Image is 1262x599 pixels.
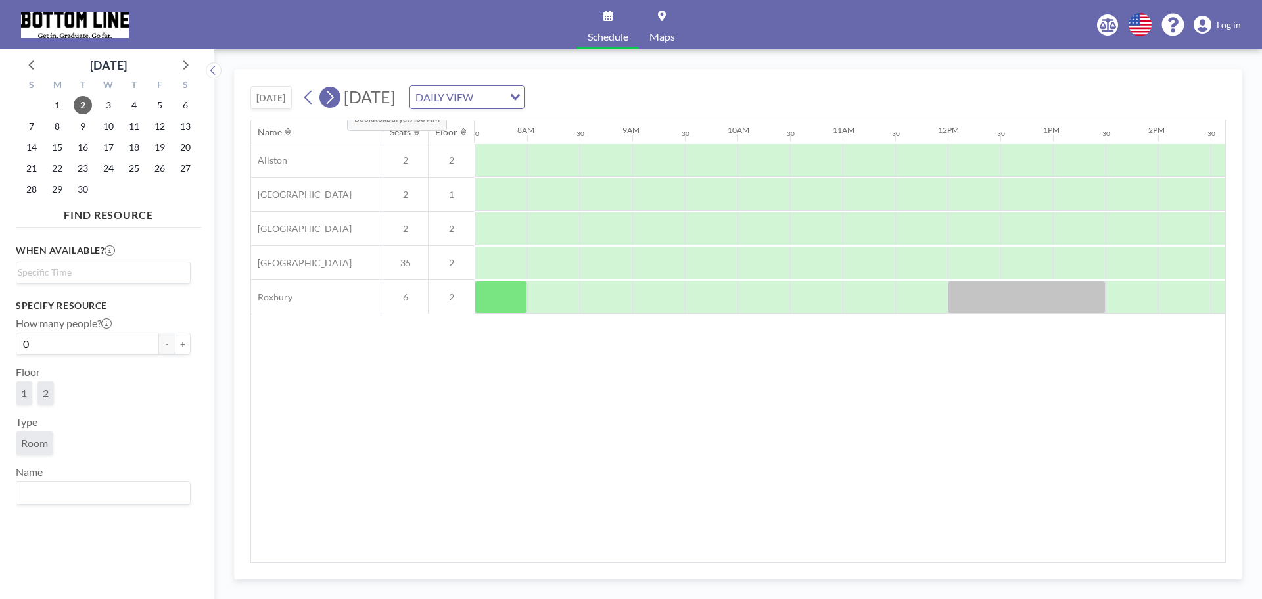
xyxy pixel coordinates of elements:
span: Schedule [588,32,628,42]
input: Search for option [18,265,183,279]
span: Saturday, September 6, 2025 [176,96,195,114]
label: How many people? [16,317,112,330]
span: Room [21,437,48,450]
div: [DATE] [90,56,127,74]
span: DAILY VIEW [413,89,476,106]
a: Log in [1194,16,1241,34]
span: 2 [43,387,49,400]
button: [DATE] [250,86,292,109]
span: 2 [429,155,475,166]
div: M [45,78,70,95]
span: Wednesday, September 3, 2025 [99,96,118,114]
span: 2 [429,257,475,269]
label: Floor [16,366,40,379]
div: Seats [390,126,411,138]
input: Search for option [18,485,183,502]
div: Search for option [16,482,190,504]
div: 2PM [1148,125,1165,135]
span: [GEOGRAPHIC_DATA] [251,189,352,201]
span: 1 [429,189,475,201]
div: 12PM [938,125,959,135]
span: Saturday, September 13, 2025 [176,117,195,135]
span: 6 [383,291,428,303]
div: 30 [682,130,689,138]
span: Allston [251,155,287,166]
div: 8AM [517,125,534,135]
span: Monday, September 1, 2025 [48,96,66,114]
div: S [172,78,198,95]
span: Wednesday, September 17, 2025 [99,138,118,156]
span: Wednesday, September 24, 2025 [99,159,118,178]
span: [GEOGRAPHIC_DATA] [251,257,352,269]
div: Search for option [16,262,190,282]
span: [DATE] [344,87,396,107]
span: Sunday, September 7, 2025 [22,117,41,135]
h4: FIND RESOURCE [16,203,201,222]
span: Friday, September 12, 2025 [151,117,169,135]
span: Tuesday, September 2, 2025 [74,96,92,114]
div: 10AM [728,125,749,135]
span: 2 [383,155,428,166]
span: Monday, September 29, 2025 [48,180,66,199]
div: T [121,78,147,95]
span: 2 [383,189,428,201]
span: Sunday, September 28, 2025 [22,180,41,199]
span: Saturday, September 27, 2025 [176,159,195,178]
label: Type [16,416,37,429]
div: 30 [787,130,795,138]
div: 11AM [833,125,854,135]
span: 1 [21,387,27,400]
span: 2 [383,223,428,235]
h3: Specify resource [16,300,191,312]
div: 30 [576,130,584,138]
div: Name [258,126,282,138]
div: Floor [435,126,457,138]
span: Friday, September 5, 2025 [151,96,169,114]
span: Tuesday, September 30, 2025 [74,180,92,199]
span: Friday, September 19, 2025 [151,138,169,156]
span: Thursday, September 4, 2025 [125,96,143,114]
div: S [19,78,45,95]
div: 30 [471,130,479,138]
button: - [159,333,175,355]
span: 35 [383,257,428,269]
span: Tuesday, September 16, 2025 [74,138,92,156]
span: Thursday, September 18, 2025 [125,138,143,156]
div: 9AM [622,125,640,135]
span: 2 [429,223,475,235]
span: Sunday, September 21, 2025 [22,159,41,178]
span: Thursday, September 25, 2025 [125,159,143,178]
span: 2 [429,291,475,303]
span: Sunday, September 14, 2025 [22,138,41,156]
span: Log in [1217,19,1241,31]
span: [GEOGRAPHIC_DATA] [251,223,352,235]
span: Monday, September 22, 2025 [48,159,66,178]
span: Maps [649,32,675,42]
input: Search for option [477,89,502,106]
span: Tuesday, September 9, 2025 [74,117,92,135]
button: + [175,333,191,355]
span: Thursday, September 11, 2025 [125,117,143,135]
span: Roxbury [251,291,292,303]
div: 30 [1102,130,1110,138]
span: Monday, September 15, 2025 [48,138,66,156]
span: Friday, September 26, 2025 [151,159,169,178]
div: F [147,78,172,95]
span: Saturday, September 20, 2025 [176,138,195,156]
div: 30 [997,130,1005,138]
div: 30 [892,130,900,138]
div: Search for option [410,86,524,108]
div: 30 [1207,130,1215,138]
div: 1PM [1043,125,1060,135]
span: Tuesday, September 23, 2025 [74,159,92,178]
label: Name [16,466,43,479]
div: W [96,78,122,95]
div: T [70,78,96,95]
img: organization-logo [21,12,129,38]
span: Wednesday, September 10, 2025 [99,117,118,135]
span: Monday, September 8, 2025 [48,117,66,135]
